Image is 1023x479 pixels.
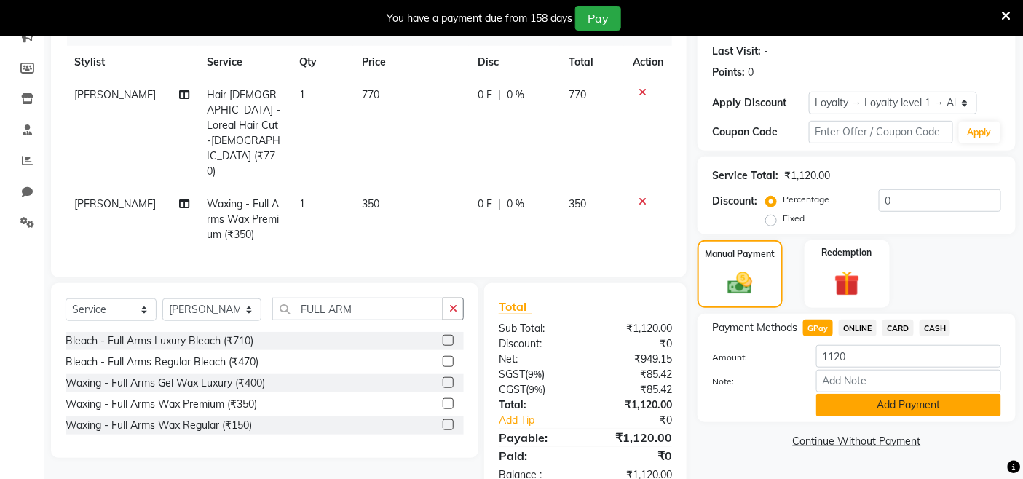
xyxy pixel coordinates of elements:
div: Waxing - Full Arms Gel Wax Luxury (₹400) [66,376,265,391]
span: SGST [499,368,525,381]
label: Percentage [783,193,829,206]
th: Service [198,46,291,79]
div: Payable: [488,429,585,446]
span: | [498,87,501,103]
span: CASH [920,320,951,336]
span: 0 F [478,87,492,103]
div: You have a payment due from 158 days [387,11,572,26]
div: ₹0 [585,447,683,464]
input: Enter Offer / Coupon Code [809,121,953,143]
div: Bleach - Full Arms Regular Bleach (₹470) [66,355,258,370]
div: - [764,44,768,59]
span: 770 [569,88,586,101]
th: Disc [469,46,560,79]
span: 1 [300,197,306,210]
img: _cash.svg [720,269,759,298]
div: Paid: [488,447,585,464]
div: Waxing - Full Arms Wax Premium (₹350) [66,397,257,412]
div: Bleach - Full Arms Luxury Bleach (₹710) [66,333,253,349]
span: 770 [362,88,379,101]
span: [PERSON_NAME] [74,88,156,101]
div: ₹1,120.00 [784,168,830,183]
div: Discount: [488,336,585,352]
span: GPay [803,320,833,336]
div: ₹1,120.00 [585,429,683,446]
div: Points: [712,65,745,80]
span: 0 F [478,197,492,212]
a: Add Tip [488,413,601,428]
span: CGST [499,383,526,396]
div: Discount: [712,194,757,209]
div: Apply Discount [712,95,808,111]
label: Manual Payment [706,248,775,261]
img: _gift.svg [826,268,868,300]
span: 350 [569,197,586,210]
span: Hair [DEMOGRAPHIC_DATA] - Loreal Hair Cut-[DEMOGRAPHIC_DATA] (₹770) [207,88,280,178]
span: | [498,197,501,212]
input: Add Note [816,370,1001,392]
div: Sub Total: [488,321,585,336]
div: ₹1,120.00 [585,321,683,336]
span: CARD [882,320,914,336]
button: Pay [575,6,621,31]
span: 0 % [507,87,524,103]
th: Action [624,46,672,79]
a: Continue Without Payment [700,434,1013,449]
span: 1 [300,88,306,101]
div: Net: [488,352,585,367]
label: Redemption [822,246,872,259]
div: Total: [488,397,585,413]
label: Note: [701,375,805,388]
span: Payment Methods [712,320,797,336]
th: Price [353,46,469,79]
div: Service Total: [712,168,778,183]
div: ₹949.15 [585,352,683,367]
label: Fixed [783,212,805,225]
div: ( ) [488,367,585,382]
th: Qty [291,46,353,79]
span: ONLINE [839,320,877,336]
button: Add Payment [816,394,1001,416]
input: Search or Scan [272,298,443,320]
div: ₹0 [602,413,684,428]
div: ₹85.42 [585,367,683,382]
div: ₹0 [585,336,683,352]
input: Amount [816,345,1001,368]
div: Waxing - Full Arms Wax Regular (₹150) [66,418,252,433]
span: 9% [528,368,542,380]
div: 0 [748,65,754,80]
button: Apply [959,122,1000,143]
th: Stylist [66,46,198,79]
th: Total [560,46,624,79]
div: ₹85.42 [585,382,683,397]
div: Coupon Code [712,124,808,140]
div: ( ) [488,382,585,397]
span: 9% [529,384,542,395]
span: 350 [362,197,379,210]
div: Last Visit: [712,44,761,59]
div: ₹1,120.00 [585,397,683,413]
label: Amount: [701,351,805,364]
span: [PERSON_NAME] [74,197,156,210]
span: Waxing - Full Arms Wax Premium (₹350) [207,197,279,241]
span: Total [499,299,532,314]
span: 0 % [507,197,524,212]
